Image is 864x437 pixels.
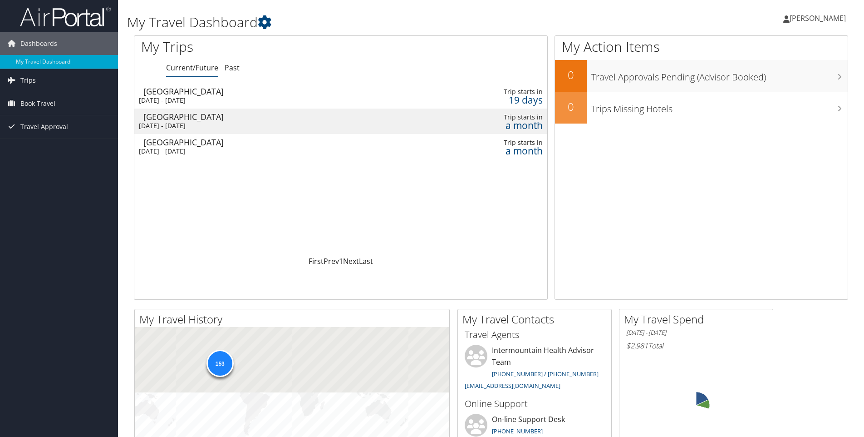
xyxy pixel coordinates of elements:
div: Trip starts in [449,139,542,147]
div: Trip starts in [449,113,542,121]
h1: My Trips [141,37,368,56]
a: Next [343,256,359,266]
h2: 0 [555,99,587,114]
div: a month [449,121,542,129]
div: [GEOGRAPHIC_DATA] [143,138,398,146]
h6: [DATE] - [DATE] [626,328,766,337]
a: 0Travel Approvals Pending (Advisor Booked) [555,60,848,92]
h3: Travel Agents [465,328,604,341]
h3: Trips Missing Hotels [591,98,848,115]
div: [DATE] - [DATE] [139,147,393,155]
h3: Travel Approvals Pending (Advisor Booked) [591,66,848,84]
span: [PERSON_NAME] [790,13,846,23]
div: 153 [206,350,233,377]
img: airportal-logo.png [20,6,111,27]
span: Book Travel [20,92,55,115]
div: 19 days [449,96,542,104]
h6: Total [626,341,766,351]
h2: My Travel Contacts [462,312,611,327]
div: a month [449,147,542,155]
h1: My Action Items [555,37,848,56]
div: [DATE] - [DATE] [139,96,393,104]
span: Trips [20,69,36,92]
a: Last [359,256,373,266]
span: Travel Approval [20,115,68,138]
span: Dashboards [20,32,57,55]
a: [PHONE_NUMBER] / [PHONE_NUMBER] [492,370,599,378]
span: $2,981 [626,341,648,351]
a: [PHONE_NUMBER] [492,427,543,435]
h1: My Travel Dashboard [127,13,612,32]
a: 0Trips Missing Hotels [555,92,848,124]
a: 1 [339,256,343,266]
li: Intermountain Health Advisor Team [460,345,609,393]
a: Prev [324,256,339,266]
h2: 0 [555,67,587,83]
a: Current/Future [166,63,218,73]
div: [DATE] - [DATE] [139,122,393,130]
h3: Online Support [465,397,604,410]
div: [GEOGRAPHIC_DATA] [143,113,398,121]
h2: My Travel Spend [624,312,773,327]
a: [EMAIL_ADDRESS][DOMAIN_NAME] [465,382,560,390]
h2: My Travel History [139,312,449,327]
a: First [309,256,324,266]
a: [PERSON_NAME] [783,5,855,32]
div: [GEOGRAPHIC_DATA] [143,87,398,95]
a: Past [225,63,240,73]
div: Trip starts in [449,88,542,96]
